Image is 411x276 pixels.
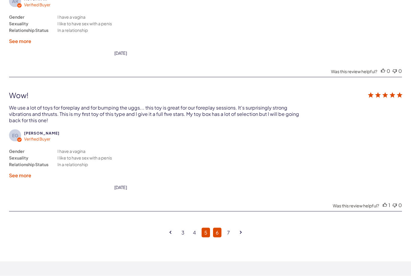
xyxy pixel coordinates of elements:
[9,38,31,44] label: See more
[57,148,85,154] div: I have a vagina
[388,202,390,208] div: 1
[9,104,300,123] div: We use a lot of toys for foreplay and for bumping the uggs... this toy is great for our foreplay ...
[9,91,323,100] div: Wow!
[9,154,28,161] div: Sexuality
[9,148,24,154] div: Gender
[381,68,385,74] div: Vote up
[24,131,60,135] span: Erin G.
[9,27,48,33] div: Relationship Status
[179,228,187,237] a: Goto Page 3
[57,161,88,168] div: In a relationship
[57,14,85,20] div: I have a vagina
[9,20,28,27] div: Sexuality
[224,228,233,237] a: Goto Page 7
[9,172,31,178] label: See more
[167,226,174,239] a: Goto previous page
[237,226,245,239] a: Goto next page
[9,161,48,168] div: Relationship Status
[331,69,377,74] div: Was this review helpful?
[398,202,402,208] div: 0
[24,136,51,141] span: Verified Buyer
[57,154,112,161] div: I like to have sex with a penis
[213,228,221,237] a: Goto Page 6
[114,50,127,56] div: date
[333,203,379,208] div: Was this review helpful?
[114,185,127,190] div: date
[393,68,397,74] div: Vote down
[12,132,18,138] text: EG
[57,27,88,33] div: In a relationship
[114,185,127,190] div: [DATE]
[398,68,402,74] div: 0
[383,202,387,208] div: Vote up
[24,2,51,7] span: Verified Buyer
[9,14,24,20] div: Gender
[202,228,210,237] a: Page 5
[114,50,127,56] div: [DATE]
[393,202,397,208] div: Vote down
[190,228,199,237] a: Goto Page 4
[387,68,390,74] div: 0
[57,20,112,27] div: I like to have sex with a penis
